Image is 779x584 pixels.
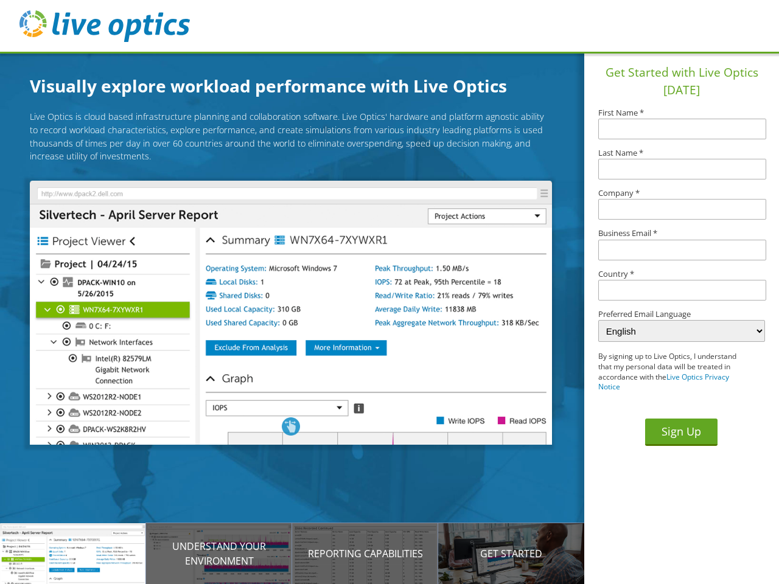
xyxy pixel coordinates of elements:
button: Sign Up [645,419,718,446]
a: Live Optics Privacy Notice [598,372,729,392]
label: Preferred Email Language [598,310,765,318]
label: Business Email * [598,229,765,237]
p: Get Started [438,546,584,561]
label: First Name * [598,109,765,117]
p: Live Optics is cloud based infrastructure planning and collaboration software. Live Optics' hardw... [30,110,551,162]
label: Company * [598,189,765,197]
p: By signing up to Live Optics, I understand that my personal data will be treated in accordance wi... [598,352,748,392]
p: Reporting Capabilities [292,546,438,561]
label: Country * [598,270,765,278]
img: live_optics_svg.svg [19,10,190,42]
h1: Visually explore workload performance with Live Optics [30,73,565,99]
p: Understand your environment [146,539,292,568]
img: Introducing Live Optics [30,181,551,445]
h1: Get Started with Live Optics [DATE] [589,64,774,99]
label: Last Name * [598,149,765,157]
